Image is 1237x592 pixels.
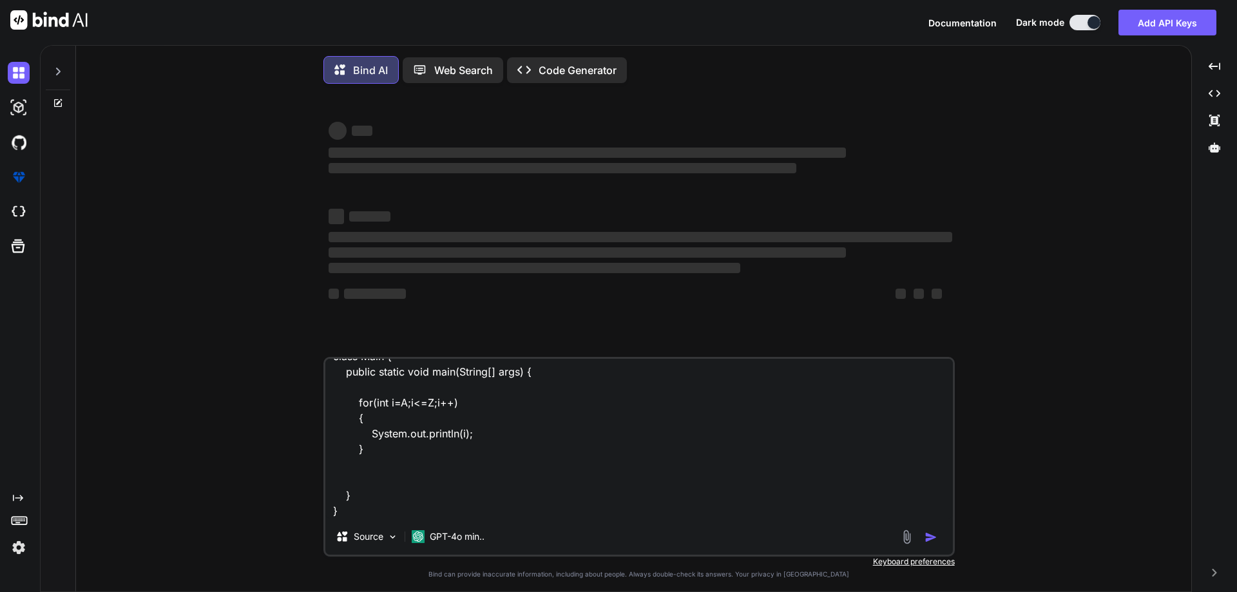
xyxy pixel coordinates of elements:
span: ‌ [896,289,906,299]
span: ‌ [329,263,740,273]
p: Keyboard preferences [323,557,955,567]
img: GPT-4o mini [412,530,425,543]
img: darkChat [8,62,30,84]
span: ‌ [344,289,406,299]
span: ‌ [349,211,390,222]
span: ‌ [352,126,372,136]
p: Code Generator [539,62,617,78]
button: Documentation [928,16,997,30]
textarea: class Main { public static void main(String[] args) { for(int i=A;i<=Z;i++) { System.out.println(... [325,359,953,519]
p: GPT-4o min.. [430,530,484,543]
span: ‌ [932,289,942,299]
span: ‌ [329,247,846,258]
img: Bind AI [10,10,88,30]
img: githubDark [8,131,30,153]
span: ‌ [329,209,344,224]
span: ‌ [329,163,796,173]
span: ‌ [329,148,846,158]
span: ‌ [329,289,339,299]
img: settings [8,537,30,559]
button: Add API Keys [1118,10,1216,35]
span: ‌ [914,289,924,299]
img: Pick Models [387,531,398,542]
span: ‌ [329,232,952,242]
span: Dark mode [1016,16,1064,29]
span: ‌ [329,122,347,140]
p: Bind can provide inaccurate information, including about people. Always double-check its answers.... [323,569,955,579]
img: premium [8,166,30,188]
img: darkAi-studio [8,97,30,119]
span: Documentation [928,17,997,28]
img: cloudideIcon [8,201,30,223]
p: Bind AI [353,62,388,78]
img: attachment [899,530,914,544]
p: Web Search [434,62,493,78]
p: Source [354,530,383,543]
img: icon [925,531,937,544]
